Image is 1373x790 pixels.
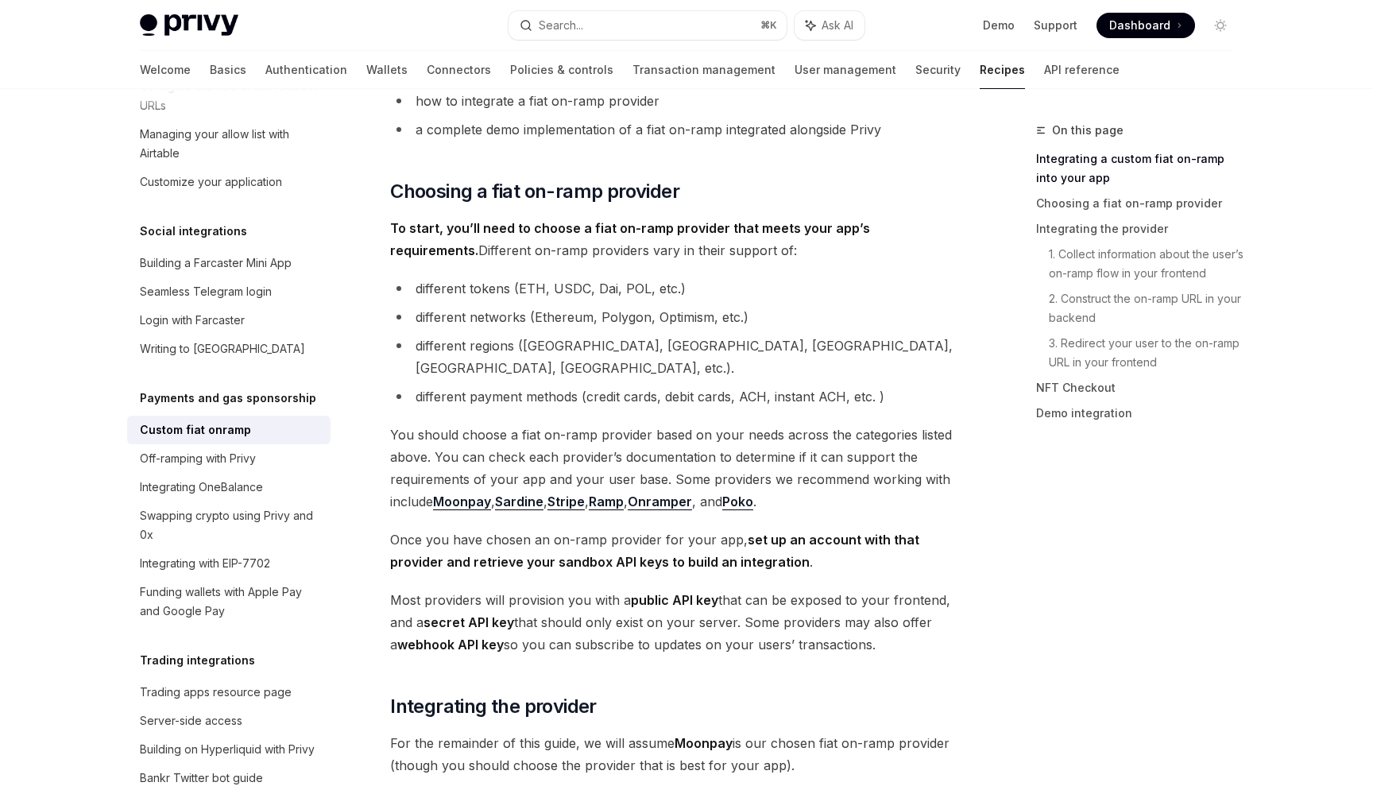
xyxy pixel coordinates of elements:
[1049,331,1246,375] a: 3. Redirect your user to the on-ramp URL in your frontend
[140,651,255,670] h5: Trading integrations
[127,444,331,473] a: Off-ramping with Privy
[822,17,853,33] span: Ask AI
[140,506,321,544] div: Swapping crypto using Privy and 0x
[980,51,1025,89] a: Recipes
[539,16,583,35] div: Search...
[424,614,514,630] strong: secret API key
[547,494,585,510] a: Stripe
[127,707,331,735] a: Server-side access
[495,494,543,510] a: Sardine
[1208,13,1233,38] button: Toggle dark mode
[127,678,331,707] a: Trading apps resource page
[795,11,864,40] button: Ask AI
[390,529,963,573] span: Once you have chosen an on-ramp provider for your app, .
[1036,146,1246,191] a: Integrating a custom fiat on-ramp into your app
[390,220,870,258] strong: To start, you’ll need to choose a fiat on-ramp provider that meets your app’s requirements.
[127,416,331,444] a: Custom fiat onramp
[140,14,238,37] img: light logo
[1096,13,1195,38] a: Dashboard
[722,494,753,510] a: Poko
[390,694,597,719] span: Integrating the provider
[127,120,331,168] a: Managing your allow list with Airtable
[397,637,504,653] strong: webhook API key
[632,51,775,89] a: Transaction management
[127,549,331,578] a: Integrating with EIP-7702
[210,51,246,89] a: Basics
[127,168,331,196] a: Customize your application
[127,501,331,549] a: Swapping crypto using Privy and 0x
[390,589,963,656] span: Most providers will provision you with a that can be exposed to your frontend, and a that should ...
[390,385,963,408] li: different payment methods (credit cards, debit cards, ACH, instant ACH, etc. )
[509,11,787,40] button: Search...⌘K
[140,420,251,440] div: Custom fiat onramp
[127,249,331,277] a: Building a Farcaster Mini App
[1036,401,1246,426] a: Demo integration
[760,19,777,32] span: ⌘ K
[795,51,896,89] a: User management
[589,494,624,510] a: Ramp
[1034,17,1077,33] a: Support
[140,554,270,573] div: Integrating with EIP-7702
[140,172,282,192] div: Customize your application
[1049,242,1246,286] a: 1. Collect information about the user’s on-ramp flow in your frontend
[140,282,272,301] div: Seamless Telegram login
[140,254,292,273] div: Building a Farcaster Mini App
[433,494,491,510] a: Moonpay
[1052,121,1124,140] span: On this page
[390,179,679,204] span: Choosing a fiat on-ramp provider
[390,118,963,141] li: a complete demo implementation of a fiat on-ramp integrated alongside Privy
[1036,216,1246,242] a: Integrating the provider
[127,578,331,625] a: Funding wallets with Apple Pay and Google Pay
[140,339,305,358] div: Writing to [GEOGRAPHIC_DATA]
[983,17,1015,33] a: Demo
[390,335,963,379] li: different regions ([GEOGRAPHIC_DATA], [GEOGRAPHIC_DATA], [GEOGRAPHIC_DATA], [GEOGRAPHIC_DATA], [G...
[1049,286,1246,331] a: 2. Construct the on-ramp URL in your backend
[140,449,256,468] div: Off-ramping with Privy
[1036,375,1246,401] a: NFT Checkout
[675,735,733,751] strong: Moonpay
[140,311,245,330] div: Login with Farcaster
[631,592,718,608] strong: public API key
[390,217,963,261] span: Different on-ramp providers vary in their support of:
[265,51,347,89] a: Authentication
[390,424,963,513] span: You should choose a fiat on-ramp provider based on your needs across the categories listed above....
[390,306,963,328] li: different networks (Ethereum, Polygon, Optimism, etc.)
[127,735,331,764] a: Building on Hyperliquid with Privy
[140,683,292,702] div: Trading apps resource page
[915,51,961,89] a: Security
[140,222,247,241] h5: Social integrations
[140,51,191,89] a: Welcome
[390,90,963,112] li: how to integrate a fiat on-ramp provider
[140,711,242,730] div: Server-side access
[127,277,331,306] a: Seamless Telegram login
[1036,191,1246,216] a: Choosing a fiat on-ramp provider
[1109,17,1170,33] span: Dashboard
[127,335,331,363] a: Writing to [GEOGRAPHIC_DATA]
[140,125,321,163] div: Managing your allow list with Airtable
[510,51,613,89] a: Policies & controls
[140,583,321,621] div: Funding wallets with Apple Pay and Google Pay
[366,51,408,89] a: Wallets
[427,51,491,89] a: Connectors
[140,478,263,497] div: Integrating OneBalance
[140,389,316,408] h5: Payments and gas sponsorship
[140,769,263,788] div: Bankr Twitter bot guide
[140,740,315,759] div: Building on Hyperliquid with Privy
[127,473,331,501] a: Integrating OneBalance
[628,494,692,510] a: Onramper
[1044,51,1120,89] a: API reference
[390,277,963,300] li: different tokens (ETH, USDC, Dai, POL, etc.)
[127,306,331,335] a: Login with Farcaster
[390,732,963,776] span: For the remainder of this guide, we will assume is our chosen fiat on-ramp provider (though you s...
